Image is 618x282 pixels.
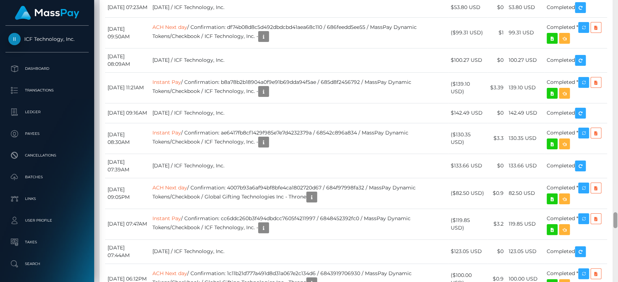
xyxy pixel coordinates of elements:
td: $0 [487,154,506,178]
td: 133.66 USD [506,154,544,178]
img: MassPay Logo [15,6,79,20]
td: $0 [487,48,506,72]
a: Dashboard [5,60,89,78]
td: [DATE] 08:30AM [105,123,150,154]
td: 82.50 USD [506,178,544,209]
td: [DATE] 09:05PM [105,178,150,209]
td: Completed [544,103,607,123]
p: Transactions [8,85,86,96]
a: Payees [5,125,89,143]
td: [DATE] / ICF Technology, Inc. [150,103,448,123]
td: / Confirmation: df74b08d8c5d492dbdcbd41aea68c110 / 686feedd5ee55 / MassPay Dynamic Tokens/Checkbo... [150,17,448,48]
td: 142.49 USD [506,103,544,123]
td: Completed [544,239,607,264]
a: Instant Pay [152,79,181,85]
img: ICF Technology, Inc. [8,33,21,45]
td: $100.27 USD [448,48,487,72]
td: Completed * [544,123,607,154]
td: / Confirmation: cc6ddc260b3f494dbdcc7605f4211997 / 6848452392fc0 / MassPay Dynamic Tokens/Checkbo... [150,209,448,239]
a: ACH Next day [152,270,187,277]
td: Completed * [544,178,607,209]
td: ($130.35 USD) [448,123,487,154]
td: Completed * [544,209,607,239]
td: [DATE] 07:44AM [105,239,150,264]
td: Completed [544,154,607,178]
a: ACH Next day [152,24,187,30]
td: [DATE] 09:16AM [105,103,150,123]
td: [DATE] / ICF Technology, Inc. [150,239,448,264]
td: [DATE] 11:21AM [105,72,150,103]
a: ACH Next day [152,184,187,191]
td: $0.9 [487,178,506,209]
a: Transactions [5,81,89,99]
a: Batches [5,168,89,186]
p: Taxes [8,237,86,248]
p: User Profile [8,215,86,226]
td: 119.85 USD [506,209,544,239]
p: Dashboard [8,63,86,74]
td: Completed * [544,17,607,48]
a: User Profile [5,211,89,230]
td: 123.05 USD [506,239,544,264]
a: Ledger [5,103,89,121]
td: $123.05 USD [448,239,487,264]
td: 130.35 USD [506,123,544,154]
p: Cancellations [8,150,86,161]
a: Instant Pay [152,129,181,136]
a: Search [5,255,89,273]
td: $142.49 USD [448,103,487,123]
td: / Confirmation: ae6417fb8cf1429f985e7e7d4232379a / 68542c896a834 / MassPay Dynamic Tokens/Checkbo... [150,123,448,154]
td: $3.39 [487,72,506,103]
td: [DATE] / ICF Technology, Inc. [150,154,448,178]
td: / Confirmation: 4007b93a6af94bf8bfe4ca1802720d67 / 684f97998fa32 / MassPay Dynamic Tokens/Checkbo... [150,178,448,209]
td: [DATE] 07:39AM [105,154,150,178]
td: ($99.31 USD) [448,17,487,48]
a: Cancellations [5,146,89,164]
td: / Confirmation: b8a78b2b18904a0f9e91b69dda94f5ae / 685d8f2456792 / MassPay Dynamic Tokens/Checkbo... [150,72,448,103]
td: $0 [487,239,506,264]
td: [DATE] 08:09AM [105,48,150,72]
td: 100.27 USD [506,48,544,72]
td: 139.10 USD [506,72,544,103]
p: Search [8,258,86,269]
td: ($119.85 USD) [448,209,487,239]
p: Payees [8,128,86,139]
td: Completed [544,48,607,72]
td: [DATE] 09:50AM [105,17,150,48]
td: Completed * [544,72,607,103]
td: ($139.10 USD) [448,72,487,103]
td: $3.2 [487,209,506,239]
p: Batches [8,172,86,183]
td: [DATE] / ICF Technology, Inc. [150,48,448,72]
p: Links [8,193,86,204]
td: $1 [487,17,506,48]
a: Links [5,190,89,208]
td: ($82.50 USD) [448,178,487,209]
span: ICF Technology, Inc. [5,36,89,42]
a: Taxes [5,233,89,251]
p: Ledger [8,107,86,117]
td: [DATE] 07:47AM [105,209,150,239]
td: $133.66 USD [448,154,487,178]
a: Instant Pay [152,215,181,222]
td: $3.3 [487,123,506,154]
td: $0 [487,103,506,123]
td: 99.31 USD [506,17,544,48]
